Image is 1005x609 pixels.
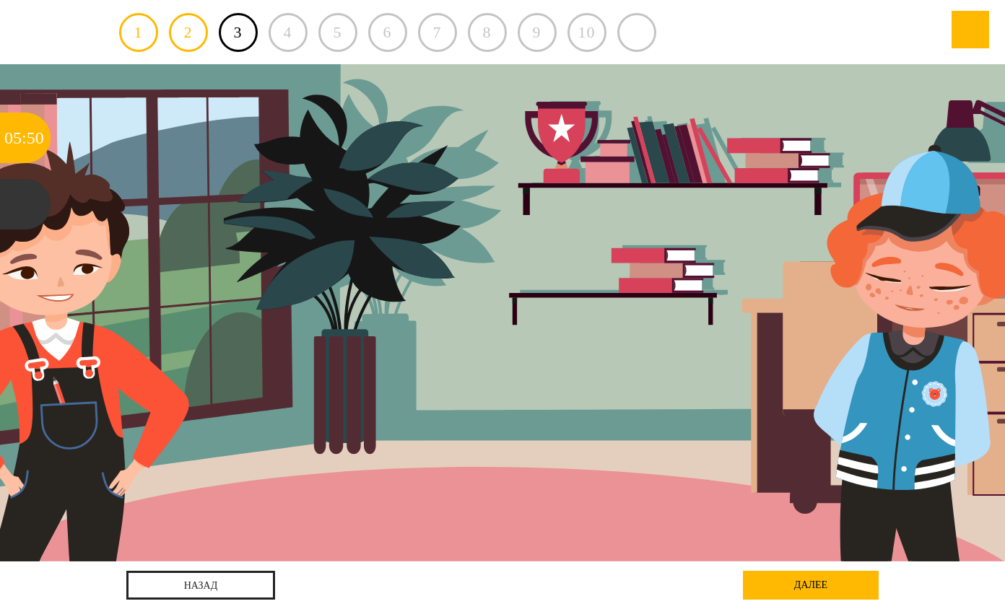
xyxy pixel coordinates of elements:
div: 6 [368,13,407,52]
div: 10 [567,13,606,52]
div: 05 [4,113,22,163]
div: 9 [518,13,557,52]
div: 5 [318,13,357,52]
div: Привет, [PERSON_NAME], ты так неожиданно убежал из школы. Я пришёл, чтобы поговорить с тобой обо ... [367,139,638,300]
div: 8 [468,13,507,52]
a: 1 [119,13,158,52]
a: 2 [169,13,208,52]
div: 7 [418,13,457,52]
strong: Миша: [374,221,425,238]
div: 50 [27,113,44,163]
strong: Артём: [372,140,423,157]
div: Нажми на ГЛАЗ, чтобы скрыть текст и посмотреть картинку полностью [639,118,669,149]
a: 3 [219,13,258,52]
div: : [22,113,27,163]
a: назад [126,571,275,600]
div: 4 [269,13,308,52]
div: далее [743,571,879,600]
